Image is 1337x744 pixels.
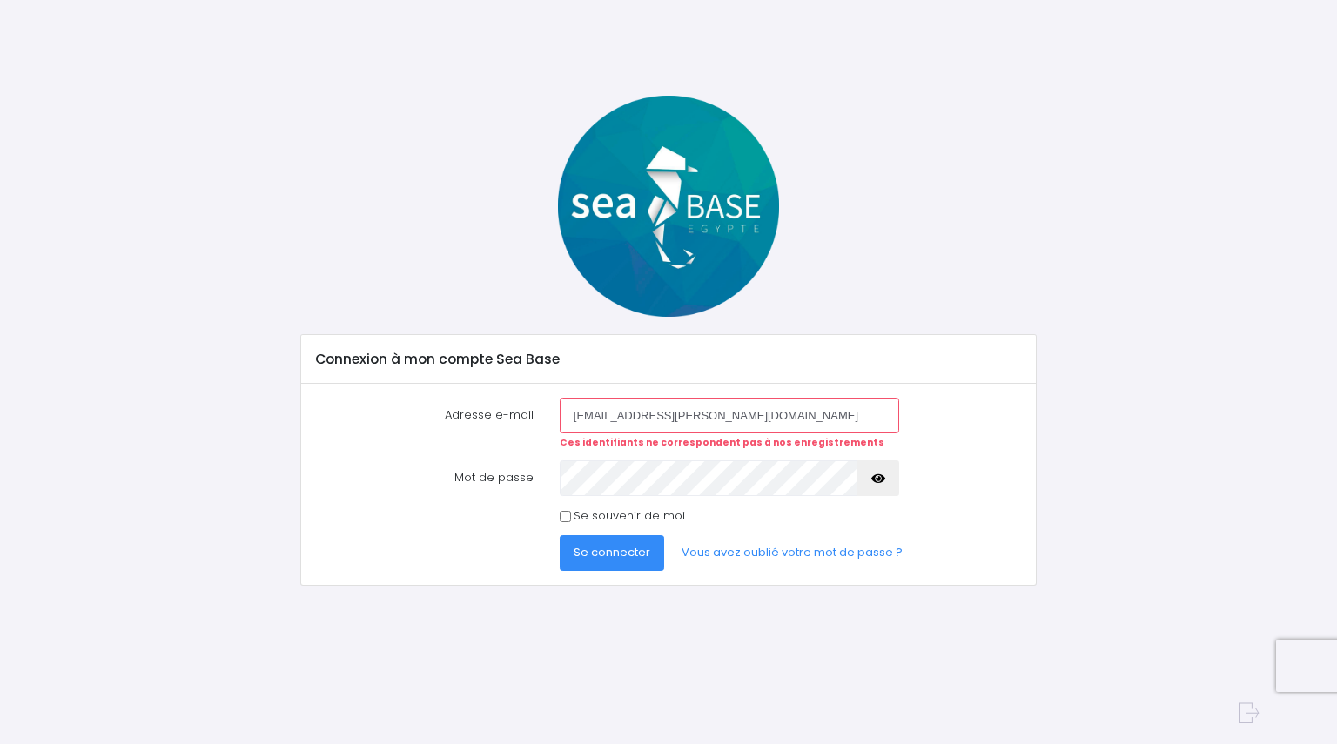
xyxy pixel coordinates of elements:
strong: Ces identifiants ne correspondent pas à nos enregistrements [560,436,884,449]
div: Connexion à mon compte Sea Base [301,335,1035,384]
label: Se souvenir de moi [574,507,685,525]
a: Vous avez oublié votre mot de passe ? [668,535,917,570]
label: Adresse e-mail [303,398,547,449]
label: Mot de passe [303,460,547,495]
button: Se connecter [560,535,664,570]
span: Se connecter [574,544,650,560]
